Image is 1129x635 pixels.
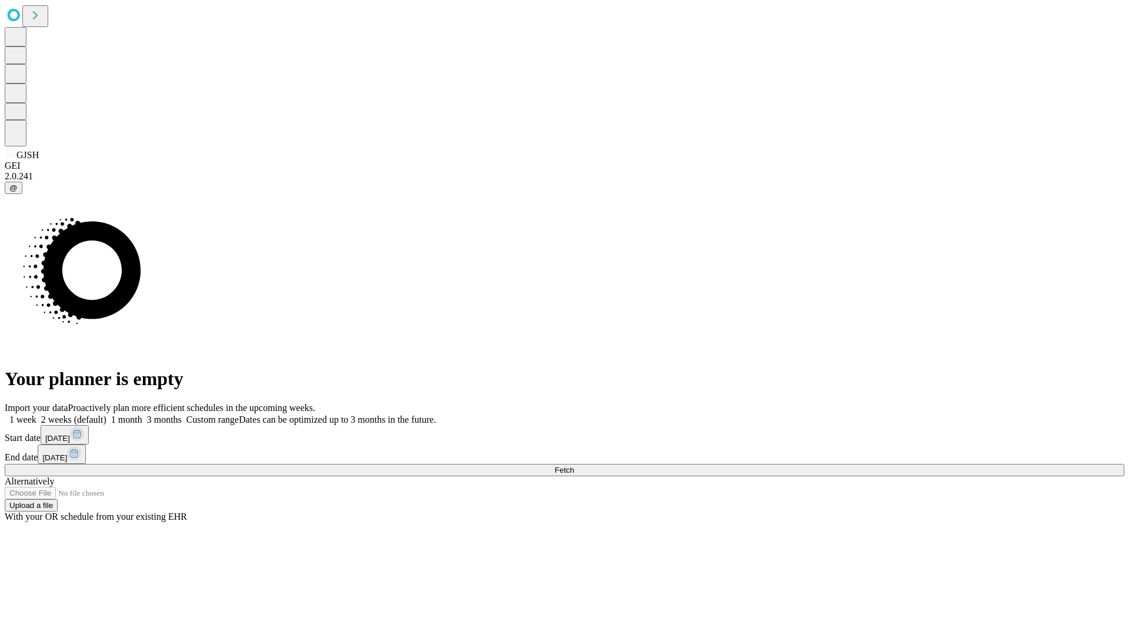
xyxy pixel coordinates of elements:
span: 2 weeks (default) [41,415,106,425]
span: 3 months [147,415,182,425]
button: Upload a file [5,499,58,512]
span: @ [9,183,18,192]
span: 1 month [111,415,142,425]
h1: Your planner is empty [5,368,1124,390]
span: Dates can be optimized up to 3 months in the future. [239,415,436,425]
span: Import your data [5,403,68,413]
span: [DATE] [42,453,67,462]
span: GJSH [16,150,39,160]
span: Fetch [555,466,574,474]
div: GEI [5,161,1124,171]
div: 2.0.241 [5,171,1124,182]
span: [DATE] [45,434,70,443]
span: Alternatively [5,476,54,486]
span: Custom range [186,415,239,425]
button: [DATE] [41,425,89,444]
div: End date [5,444,1124,464]
button: @ [5,182,22,194]
span: Proactively plan more efficient schedules in the upcoming weeks. [68,403,315,413]
button: Fetch [5,464,1124,476]
span: 1 week [9,415,36,425]
span: With your OR schedule from your existing EHR [5,512,187,522]
button: [DATE] [38,444,86,464]
div: Start date [5,425,1124,444]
